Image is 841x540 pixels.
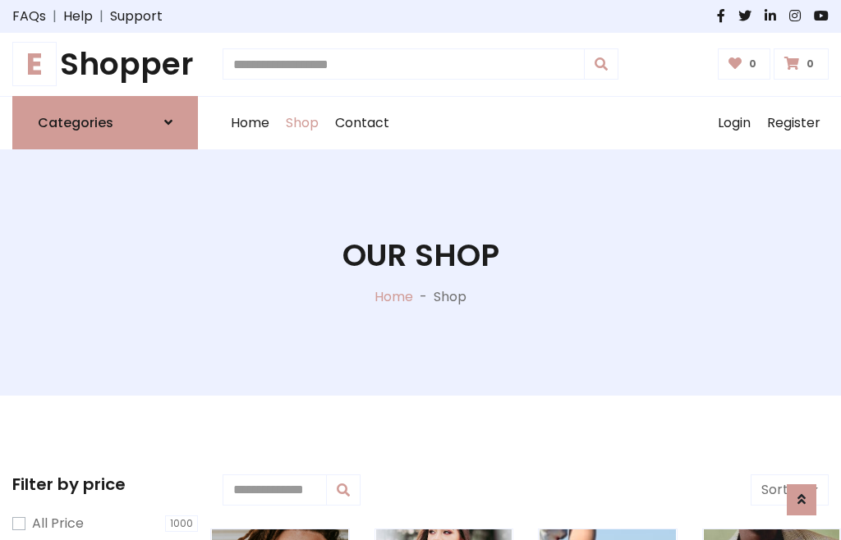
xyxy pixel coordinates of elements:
[12,96,198,149] a: Categories
[32,514,84,533] label: All Price
[434,287,466,307] p: Shop
[12,46,198,83] h1: Shopper
[413,287,434,307] p: -
[710,97,759,149] a: Login
[751,474,829,506] button: Sort by
[278,97,327,149] a: Shop
[165,515,198,532] span: 1000
[38,115,113,130] h6: Categories
[774,48,829,80] a: 0
[375,287,413,306] a: Home
[802,57,818,71] span: 0
[110,7,163,26] a: Support
[12,474,198,494] h5: Filter by price
[12,42,57,86] span: E
[93,7,110,26] span: |
[46,7,63,26] span: |
[718,48,771,80] a: 0
[342,237,499,274] h1: Our Shop
[745,57,761,71] span: 0
[63,7,93,26] a: Help
[12,7,46,26] a: FAQs
[223,97,278,149] a: Home
[327,97,398,149] a: Contact
[759,97,829,149] a: Register
[12,46,198,83] a: EShopper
